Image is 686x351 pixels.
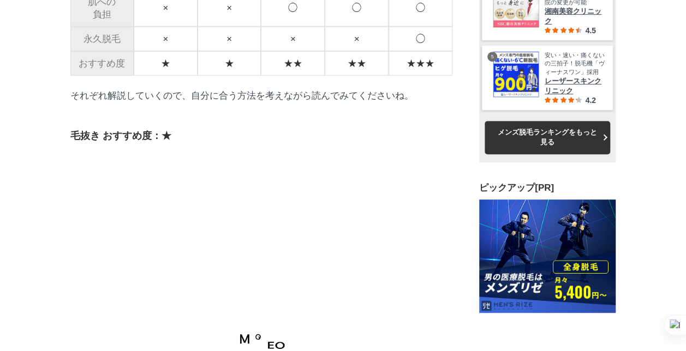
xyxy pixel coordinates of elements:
[485,121,610,154] a: メンズ脱毛ランキングをもっと見る
[70,130,171,141] span: 毛抜き おすすめ度：★
[389,51,452,76] td: ★★★
[545,76,605,96] span: レーザースキンクリニック
[261,27,325,51] td: ×
[493,51,605,105] a: レーザースキンクリニック 安い・速い・痛くないの三拍子！脱毛機「ヴィーナスワン」採用 レーザースキンクリニック 4.2
[545,7,605,26] span: 湘南美容クリニック
[134,27,198,51] td: ×
[389,27,452,51] td: ◯
[70,89,452,102] p: それぞれ解説していくので、自分に合う方法を考えながら読んでみてくださいね。
[585,96,595,105] span: 4.2
[325,27,389,51] td: ×
[134,51,198,76] td: ★
[261,51,325,76] td: ★★
[493,52,539,97] img: レーザースキンクリニック
[198,27,261,51] td: ×
[70,27,134,51] td: 永久脱毛
[479,181,616,194] h3: ピックアップ[PR]
[325,51,389,76] td: ★★
[70,51,134,76] td: おすすめ度
[545,51,605,76] span: 安い・速い・痛くないの三拍子！脱毛機「ヴィーナスワン」採用
[585,26,595,35] span: 4.5
[198,51,261,76] td: ★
